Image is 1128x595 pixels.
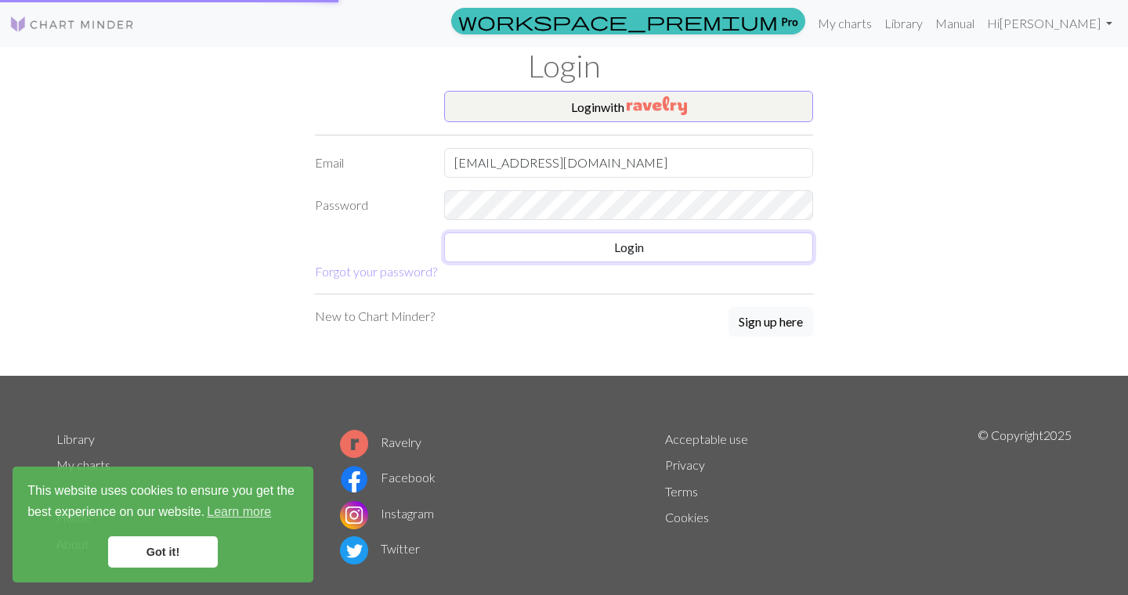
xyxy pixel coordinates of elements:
[451,8,805,34] a: Pro
[665,431,748,446] a: Acceptable use
[305,190,435,220] label: Password
[978,426,1072,568] p: © Copyright 2025
[340,470,436,485] a: Facebook
[728,307,813,338] a: Sign up here
[108,536,218,568] a: dismiss cookie message
[340,536,368,564] img: Twitter logo
[305,148,435,178] label: Email
[444,91,813,122] button: Loginwith
[627,96,687,115] img: Ravelry
[444,233,813,262] button: Login
[315,307,435,326] p: New to Chart Minder?
[27,481,298,524] span: This website uses cookies to ensure you get the best experience on our website.
[340,506,434,521] a: Instagram
[340,465,368,493] img: Facebook logo
[315,264,437,279] a: Forgot your password?
[812,8,878,39] a: My charts
[340,435,421,449] a: Ravelry
[665,510,709,525] a: Cookies
[878,8,929,39] a: Library
[204,500,273,524] a: learn more about cookies
[929,8,981,39] a: Manual
[665,484,698,499] a: Terms
[340,430,368,458] img: Ravelry logo
[56,457,110,472] a: My charts
[47,47,1081,85] h1: Login
[340,541,420,556] a: Twitter
[981,8,1119,39] a: Hi[PERSON_NAME]
[340,501,368,529] img: Instagram logo
[665,457,705,472] a: Privacy
[56,431,95,446] a: Library
[728,307,813,337] button: Sign up here
[9,15,135,34] img: Logo
[458,10,778,32] span: workspace_premium
[13,467,313,582] div: cookieconsent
